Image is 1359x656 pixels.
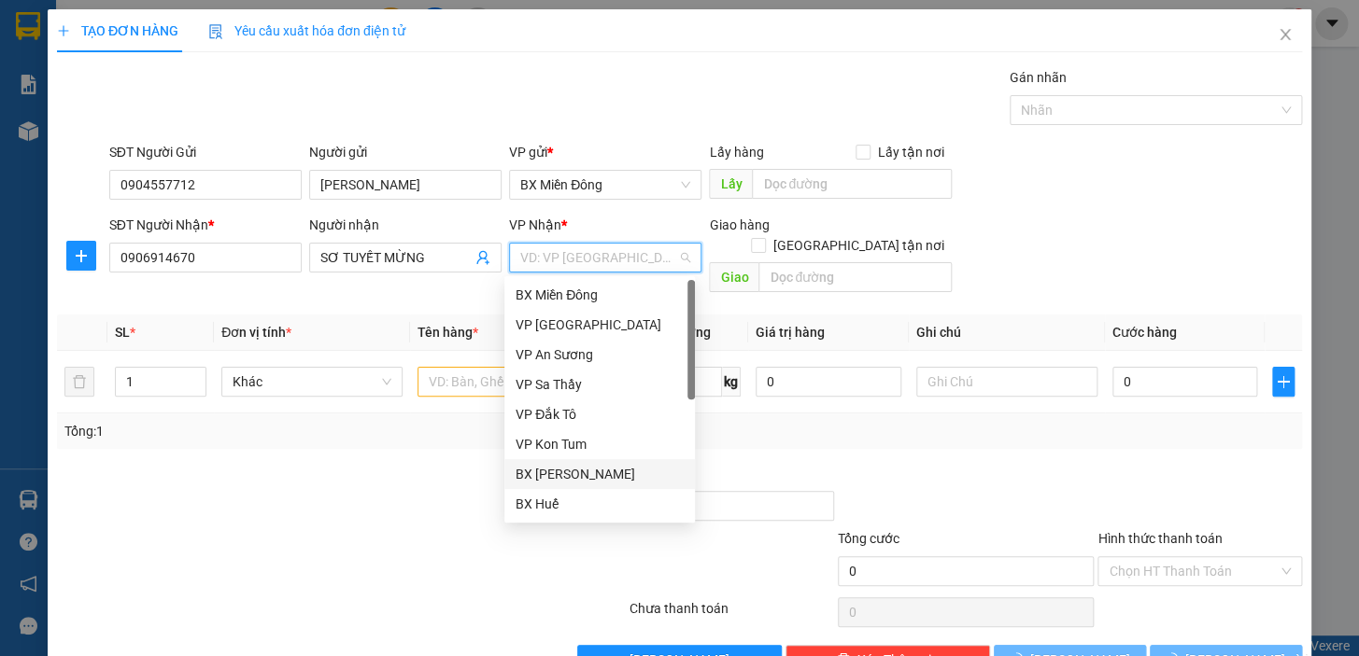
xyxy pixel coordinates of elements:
div: 500.000 [176,120,331,147]
div: 0839454679 [178,83,329,109]
span: Lấy [709,169,752,199]
span: Nhận: [178,18,223,37]
div: [PERSON_NAME] [178,61,329,83]
span: Yêu cầu xuất hóa đơn điện tử [208,23,405,38]
span: kg [722,367,741,397]
div: VP gửi [509,142,701,162]
span: Tên hàng [418,325,478,340]
span: plus [1273,374,1294,389]
img: icon [208,24,223,39]
div: 0935842861 [16,83,165,109]
input: 0 [756,367,901,397]
button: plus [1272,367,1295,397]
div: VP Kon Tum [516,434,684,454]
div: VP An Sương [516,344,684,365]
span: Đơn vị tính [221,325,291,340]
button: plus [66,241,96,271]
div: Tổng: 1 [64,421,526,441]
div: BX [PERSON_NAME] [516,464,684,484]
div: BX Miền Đông [504,280,695,310]
label: Gán nhãn [1010,70,1067,85]
div: VP [GEOGRAPHIC_DATA] [516,314,684,335]
span: Khác [233,368,391,396]
div: SĐT Người Nhận [109,215,302,235]
div: BX Miền Đông [516,285,684,305]
button: Close [1259,9,1311,62]
div: VP An Sương [504,340,695,370]
span: Cước hàng [1112,325,1177,340]
div: [PERSON_NAME] [16,61,165,83]
span: Giá trị hàng [756,325,825,340]
div: BX Phạm Văn Đồng [504,459,695,489]
input: VD: Bàn, Ghế [418,367,599,397]
span: BX Miền Đông [520,171,690,199]
div: VP Đắk Tô [516,404,684,425]
span: VP Nhận [509,217,561,232]
div: BX Huế [504,489,695,519]
span: TẠO ĐƠN HÀNG [57,23,178,38]
div: Người gửi [309,142,502,162]
label: Hình thức thanh toán [1097,531,1222,546]
span: Gửi: [16,18,45,37]
span: Tổng cước [838,531,899,546]
span: Giao [709,262,758,292]
span: Giao hàng [709,217,769,232]
div: Người nhận [309,215,502,235]
div: VP Đà Nẵng [504,310,695,340]
span: close [1278,27,1293,42]
div: BX Huế [516,494,684,514]
input: Ghi Chú [916,367,1097,397]
span: plus [57,24,70,37]
th: Ghi chú [909,314,1105,351]
span: Lấy hàng [709,145,763,160]
div: SĐT Người Gửi [109,142,302,162]
span: SL [115,325,130,340]
span: Lấy tận nơi [871,142,952,162]
div: VP Sa Thầy [504,370,695,399]
span: user-add [475,250,490,265]
span: CC : [176,125,202,145]
div: BX [PERSON_NAME] [178,16,329,61]
div: VP Đắk Tô [504,399,695,429]
button: delete [64,367,94,397]
span: plus [67,248,95,263]
input: Dọc đường [758,262,952,292]
div: VP Sa Thầy [516,374,684,395]
div: Chưa thanh toán [628,598,836,631]
span: [GEOGRAPHIC_DATA] tận nơi [766,235,952,256]
input: Dọc đường [752,169,952,199]
div: VP Kon Tum [504,429,695,459]
div: BX Miền Đông [16,16,165,61]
